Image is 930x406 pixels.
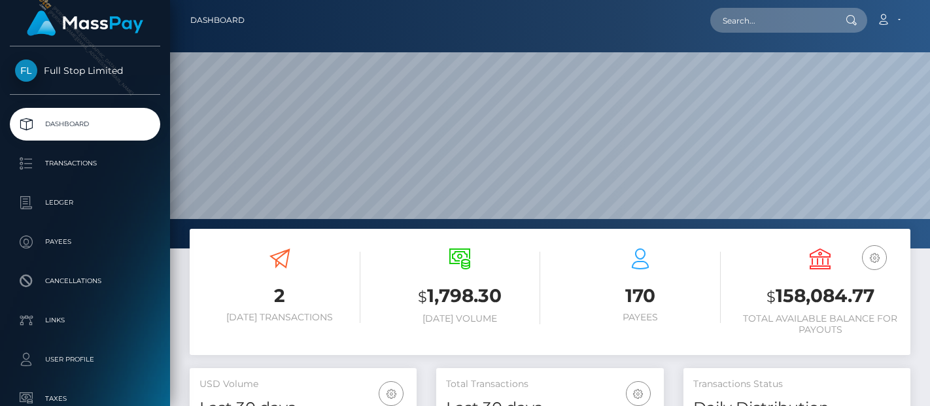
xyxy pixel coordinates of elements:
h3: 158,084.77 [740,283,901,310]
h5: Transactions Status [693,378,901,391]
h3: 170 [560,283,721,309]
p: Ledger [15,193,155,212]
span: Full Stop Limited [10,65,160,76]
h5: USD Volume [199,378,407,391]
a: Dashboard [10,108,160,141]
h5: Total Transactions [446,378,653,391]
p: Dashboard [15,114,155,134]
h6: [DATE] Transactions [199,312,360,323]
h6: Total Available Balance for Payouts [740,313,901,335]
a: Transactions [10,147,160,180]
input: Search... [710,8,833,33]
small: $ [766,288,776,306]
a: Dashboard [190,7,245,34]
h3: 2 [199,283,360,309]
a: Payees [10,226,160,258]
p: Links [15,311,155,330]
a: Ledger [10,186,160,219]
img: MassPay Logo [27,10,143,36]
p: Payees [15,232,155,252]
p: Cancellations [15,271,155,291]
small: $ [418,288,427,306]
a: Cancellations [10,265,160,297]
img: Full Stop Limited [15,59,37,82]
a: Links [10,304,160,337]
h3: 1,798.30 [380,283,541,310]
p: Transactions [15,154,155,173]
h6: Payees [560,312,721,323]
h6: [DATE] Volume [380,313,541,324]
p: User Profile [15,350,155,369]
a: User Profile [10,343,160,376]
